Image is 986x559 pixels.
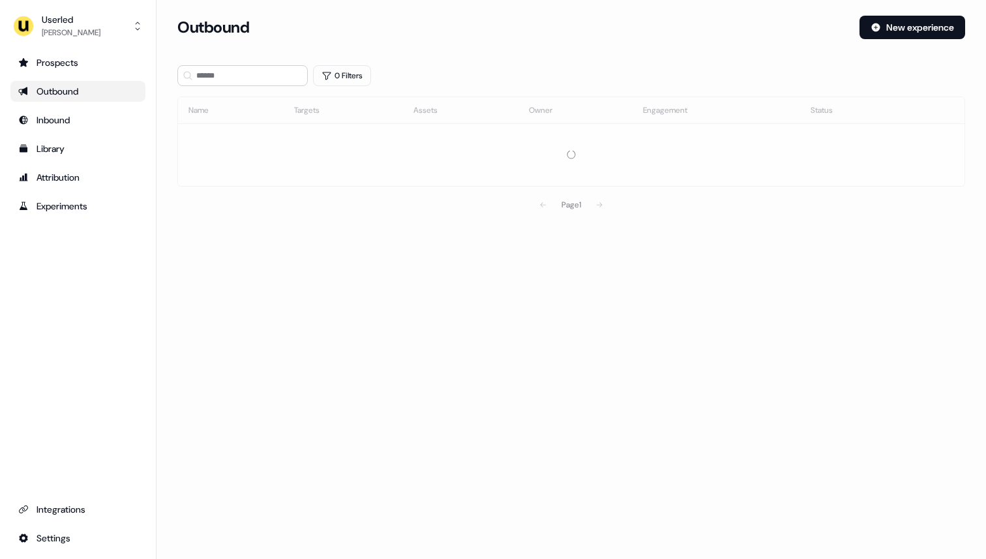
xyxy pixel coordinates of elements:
div: Integrations [18,503,138,516]
div: Library [18,142,138,155]
a: Go to attribution [10,167,145,188]
a: Go to integrations [10,499,145,520]
div: Experiments [18,200,138,213]
a: Go to prospects [10,52,145,73]
button: Userled[PERSON_NAME] [10,10,145,42]
a: Go to experiments [10,196,145,217]
button: New experience [859,16,965,39]
h3: Outbound [177,18,249,37]
a: Go to templates [10,138,145,159]
div: [PERSON_NAME] [42,26,100,39]
div: Attribution [18,171,138,184]
a: Go to integrations [10,528,145,549]
div: Inbound [18,113,138,127]
div: Outbound [18,85,138,98]
a: Go to outbound experience [10,81,145,102]
a: Go to Inbound [10,110,145,130]
div: Settings [18,532,138,545]
button: 0 Filters [313,65,371,86]
div: Prospects [18,56,138,69]
div: Userled [42,13,100,26]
